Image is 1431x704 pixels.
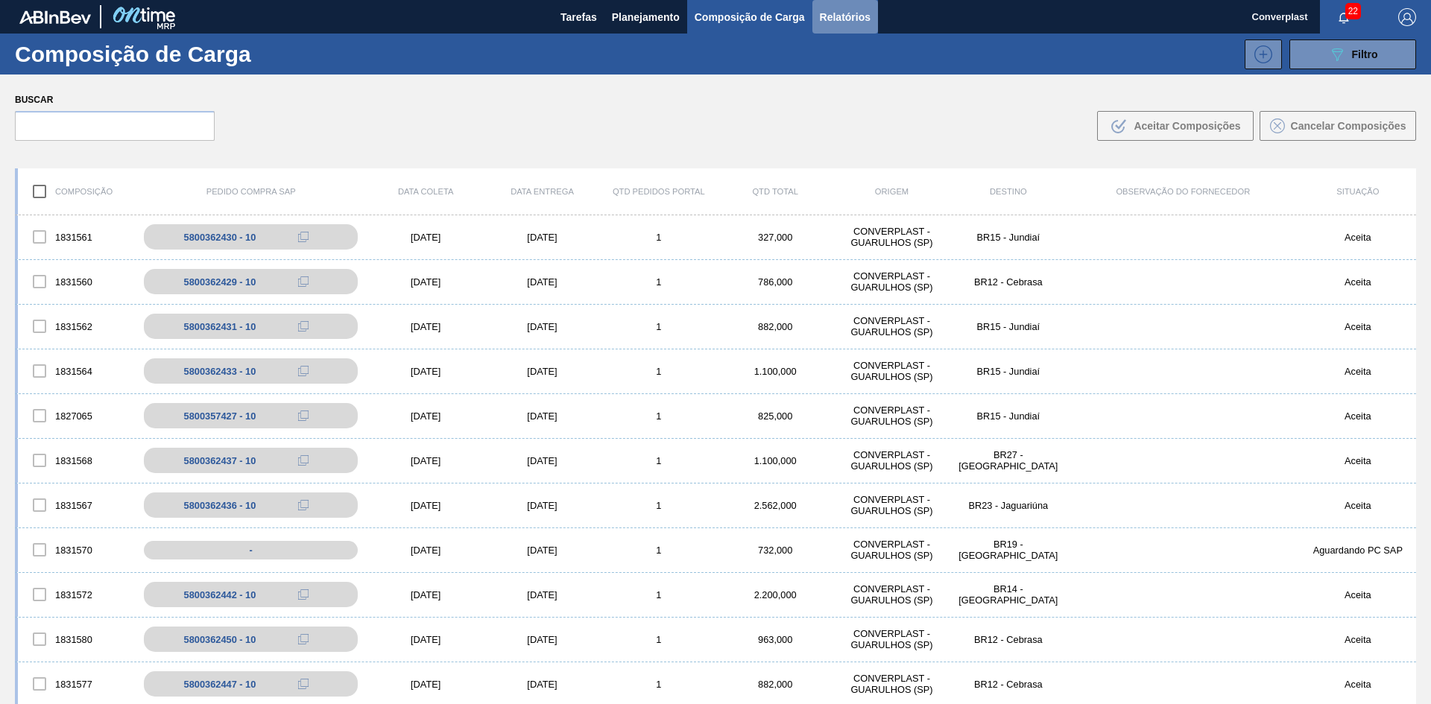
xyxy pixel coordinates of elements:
[601,232,717,243] div: 1
[601,276,717,288] div: 1
[560,8,597,26] span: Tarefas
[18,579,134,610] div: 1831572
[18,445,134,476] div: 1831568
[484,500,600,511] div: [DATE]
[1134,120,1240,132] span: Aceitar Composições
[950,232,1067,243] div: BR15 - Jundiaí
[367,455,484,466] div: [DATE]
[18,355,134,387] div: 1831564
[820,8,871,26] span: Relatórios
[717,500,833,511] div: 2.562,000
[601,187,717,196] div: Qtd Pedidos Portal
[134,187,367,196] div: Pedido Compra SAP
[833,226,950,248] div: CONVERPLAST - GUARULHOS (SP)
[695,8,805,26] span: Composição de Carga
[184,366,256,377] div: 5800362433 - 10
[18,534,134,565] div: 1831570
[144,541,358,559] div: -
[717,545,833,556] div: 732,000
[288,228,318,246] div: Copiar
[717,634,833,645] div: 963,000
[1289,39,1416,69] button: Filtro
[288,362,318,380] div: Copiar
[367,321,484,332] div: [DATE]
[950,449,1067,472] div: BR27 - Nova Minas
[1300,679,1416,690] div: Aceita
[484,679,600,690] div: [DATE]
[18,668,134,700] div: 1831577
[950,583,1067,606] div: BR14 - Curitibana
[833,583,950,606] div: CONVERPLAST - GUARULHOS (SP)
[717,232,833,243] div: 327,000
[1300,455,1416,466] div: Aceita
[184,634,256,645] div: 5800362450 - 10
[484,410,600,422] div: [DATE]
[484,187,600,196] div: Data entrega
[1300,634,1416,645] div: Aceita
[1300,366,1416,377] div: Aceita
[184,232,256,243] div: 5800362430 - 10
[1300,500,1416,511] div: Aceita
[484,232,600,243] div: [DATE]
[1300,232,1416,243] div: Aceita
[833,628,950,650] div: CONVERPLAST - GUARULHOS (SP)
[184,589,256,600] div: 5800362442 - 10
[601,366,717,377] div: 1
[288,586,318,603] div: Copiar
[717,321,833,332] div: 882,000
[717,679,833,690] div: 882,000
[367,500,484,511] div: [DATE]
[367,679,484,690] div: [DATE]
[601,410,717,422] div: 1
[601,634,717,645] div: 1
[1352,48,1378,60] span: Filtro
[950,276,1067,288] div: BR12 - Cebrasa
[184,455,256,466] div: 5800362437 - 10
[950,539,1067,561] div: BR19 - Nova Rio
[1300,545,1416,556] div: Aguardando PC SAP
[601,545,717,556] div: 1
[367,232,484,243] div: [DATE]
[367,366,484,377] div: [DATE]
[288,273,318,291] div: Copiar
[717,589,833,600] div: 2.200,000
[717,455,833,466] div: 1.100,000
[184,679,256,690] div: 5800362447 - 10
[184,410,256,422] div: 5800357427 - 10
[288,407,318,425] div: Copiar
[612,8,680,26] span: Planejamento
[1300,187,1416,196] div: Situação
[950,187,1067,196] div: Destino
[288,675,318,693] div: Copiar
[717,187,833,196] div: Qtd Total
[1398,8,1416,26] img: Logout
[1320,7,1368,28] button: Notificações
[717,276,833,288] div: 786,000
[18,624,134,655] div: 1831580
[601,500,717,511] div: 1
[18,176,134,207] div: Composição
[367,589,484,600] div: [DATE]
[18,221,134,253] div: 1831561
[1300,589,1416,600] div: Aceita
[288,496,318,514] div: Copiar
[367,187,484,196] div: Data coleta
[601,679,717,690] div: 1
[950,321,1067,332] div: BR15 - Jundiaí
[484,634,600,645] div: [DATE]
[717,366,833,377] div: 1.100,000
[288,317,318,335] div: Copiar
[601,455,717,466] div: 1
[950,679,1067,690] div: BR12 - Cebrasa
[484,589,600,600] div: [DATE]
[601,589,717,600] div: 1
[18,266,134,297] div: 1831560
[950,634,1067,645] div: BR12 - Cebrasa
[484,276,600,288] div: [DATE]
[1067,187,1300,196] div: Observação do Fornecedor
[833,360,950,382] div: CONVERPLAST - GUARULHOS (SP)
[184,500,256,511] div: 5800362436 - 10
[833,187,950,196] div: Origem
[367,276,484,288] div: [DATE]
[717,410,833,422] div: 825,000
